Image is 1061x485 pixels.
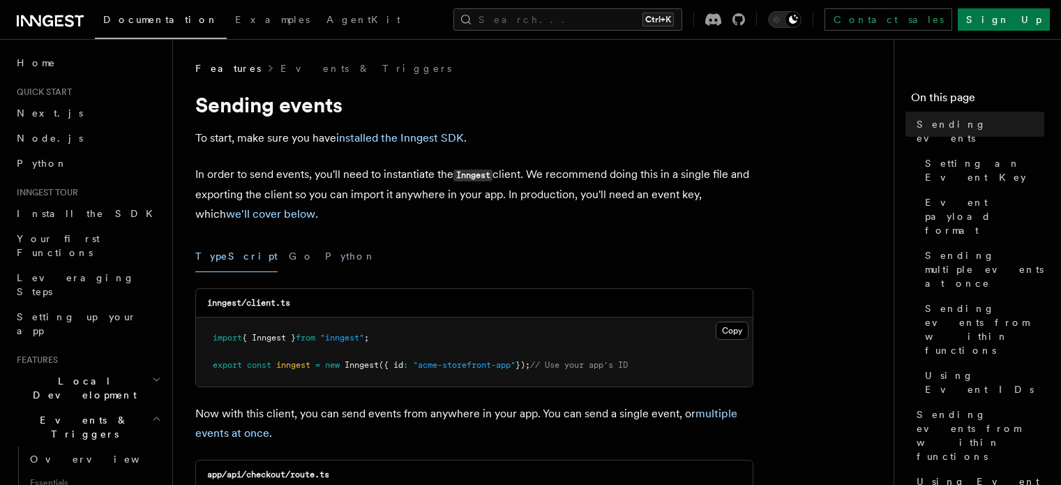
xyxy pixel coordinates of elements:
a: Sign Up [958,8,1050,31]
span: Next.js [17,107,83,119]
a: Home [11,50,164,75]
button: Search...Ctrl+K [453,8,682,31]
span: Leveraging Steps [17,272,135,297]
a: Event payload format [919,190,1044,243]
span: Install the SDK [17,208,161,219]
span: Examples [235,14,310,25]
code: Inngest [453,170,492,181]
a: Sending events from within functions [911,402,1044,469]
a: Your first Functions [11,226,164,265]
span: new [325,360,340,370]
span: Setting up your app [17,311,137,336]
span: Sending events from within functions [925,301,1044,357]
span: "inngest" [320,333,364,343]
span: Setting an Event Key [925,156,1044,184]
span: "acme-storefront-app" [413,360,516,370]
span: Python [17,158,68,169]
p: Now with this client, you can send events from anywhere in your app. You can send a single event,... [195,404,753,443]
span: Event payload format [925,195,1044,237]
span: Features [11,355,58,366]
button: Events & Triggers [11,408,164,447]
span: Local Development [11,374,152,402]
span: }); [516,360,530,370]
span: Documentation [103,14,218,25]
button: Copy [716,322,748,340]
span: Inngest [345,360,379,370]
span: import [213,333,242,343]
a: Node.js [11,126,164,151]
span: from [296,333,315,343]
button: Python [325,241,376,272]
button: Go [289,241,314,272]
p: To start, make sure you have . [195,128,753,148]
a: we'll cover below [226,207,315,221]
span: Sending multiple events at once [925,248,1044,290]
p: In order to send events, you'll need to instantiate the client. We recommend doing this in a sing... [195,165,753,224]
span: Using Event IDs [925,368,1044,396]
a: installed the Inngest SDK [336,131,464,144]
a: Python [11,151,164,176]
a: Examples [227,4,318,38]
h1: Sending events [195,92,753,117]
span: Overview [30,454,174,465]
span: AgentKit [326,14,400,25]
kbd: Ctrl+K [642,13,674,27]
span: Features [195,61,261,75]
span: Your first Functions [17,233,100,258]
span: Inngest tour [11,187,78,198]
span: = [315,360,320,370]
span: Events & Triggers [11,413,152,441]
span: inngest [276,360,310,370]
a: multiple events at once [195,407,737,440]
span: ; [364,333,369,343]
a: Sending events [911,112,1044,151]
a: Install the SDK [11,201,164,226]
span: export [213,360,242,370]
button: Toggle dark mode [768,11,802,28]
button: TypeScript [195,241,278,272]
a: Documentation [95,4,227,39]
code: app/api/checkout/route.ts [207,470,329,479]
a: Using Event IDs [919,363,1044,402]
a: Events & Triggers [280,61,451,75]
button: Local Development [11,368,164,408]
code: inngest/client.ts [207,298,290,308]
span: Home [17,56,56,70]
a: Overview [24,447,164,472]
a: Setting an Event Key [919,151,1044,190]
a: Contact sales [825,8,952,31]
a: Sending multiple events at once [919,243,1044,296]
span: ({ id [379,360,403,370]
h4: On this page [911,89,1044,112]
span: : [403,360,408,370]
a: Next.js [11,100,164,126]
a: Leveraging Steps [11,265,164,304]
a: Sending events from within functions [919,296,1044,363]
a: Setting up your app [11,304,164,343]
span: // Use your app's ID [530,360,628,370]
span: const [247,360,271,370]
span: Quick start [11,87,72,98]
span: Sending events from within functions [917,408,1044,463]
span: Node.js [17,133,83,144]
span: Sending events [917,117,1044,145]
a: AgentKit [318,4,409,38]
span: { Inngest } [242,333,296,343]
